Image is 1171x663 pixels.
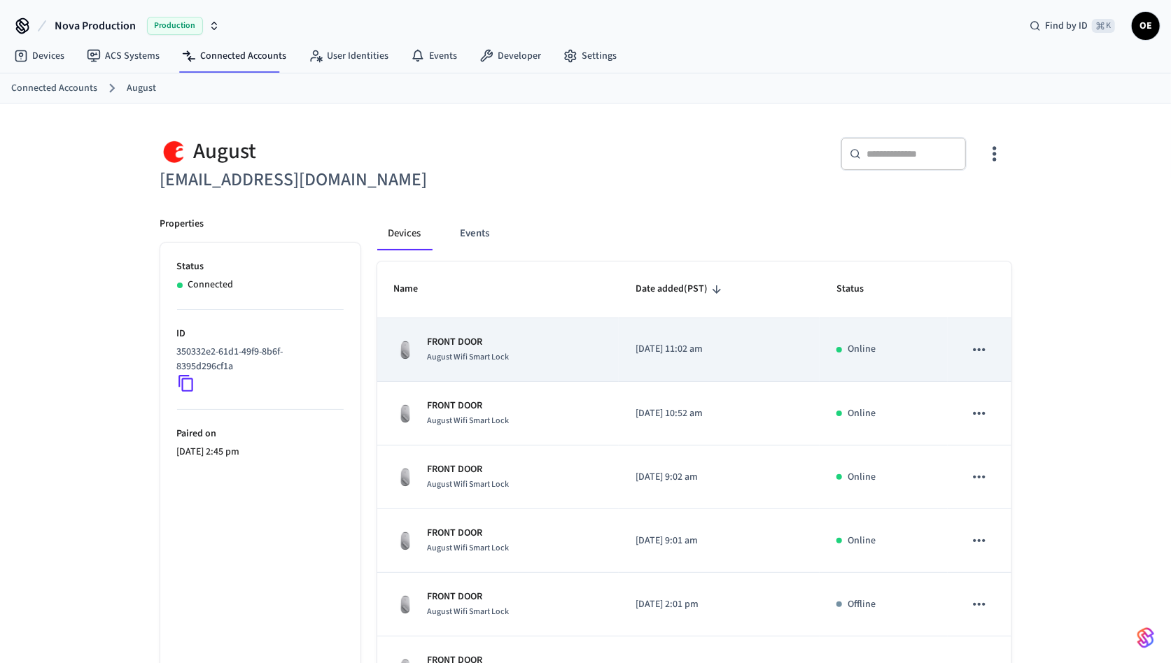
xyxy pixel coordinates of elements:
[636,342,803,357] p: [DATE] 11:02 am
[394,593,416,615] img: August Wifi Smart Lock 3rd Gen, Silver, Front
[428,526,510,541] p: FRONT DOOR
[428,415,510,427] span: August Wifi Smart Lock
[636,406,803,421] p: [DATE] 10:52 am
[147,17,203,35] span: Production
[1018,13,1126,38] div: Find by ID⌘ K
[848,597,876,612] p: Offline
[848,470,876,485] p: Online
[3,43,76,69] a: Devices
[188,278,234,292] p: Connected
[177,427,344,441] p: Paired on
[177,445,344,459] p: [DATE] 2:45 pm
[171,43,297,69] a: Connected Accounts
[394,338,416,361] img: August Wifi Smart Lock 3rd Gen, Silver, Front
[636,278,726,300] span: Date added(PST)
[636,534,803,548] p: [DATE] 9:01 am
[428,590,510,604] p: FRONT DOOR
[394,402,416,425] img: August Wifi Smart Lock 3rd Gen, Silver, Front
[428,542,510,554] span: August Wifi Smart Lock
[160,217,204,231] p: Properties
[55,17,136,34] span: Nova Production
[76,43,171,69] a: ACS Systems
[848,406,876,421] p: Online
[1137,627,1154,649] img: SeamLogoGradient.69752ec5.svg
[428,478,510,490] span: August Wifi Smart Lock
[394,466,416,488] img: August Wifi Smart Lock 3rd Gen, Silver, Front
[428,399,510,413] p: FRONT DOOR
[428,351,510,363] span: August Wifi Smart Lock
[160,137,188,166] img: August Logo, Square
[127,81,156,96] a: August
[468,43,552,69] a: Developer
[394,278,437,300] span: Name
[297,43,400,69] a: User Identities
[1133,13,1158,38] span: OE
[377,217,1011,250] div: connected account tabs
[428,606,510,618] span: August Wifi Smart Lock
[177,259,344,274] p: Status
[177,345,338,374] p: 350332e2-61d1-49f9-8b6f-8395d296cf1a
[428,462,510,477] p: FRONT DOOR
[160,137,577,166] div: August
[11,81,97,96] a: Connected Accounts
[636,597,803,612] p: [DATE] 2:01 pm
[428,335,510,350] p: FRONT DOOR
[836,278,882,300] span: Status
[848,342,876,357] p: Online
[177,327,344,341] p: ID
[848,534,876,548] p: Online
[1092,19,1115,33] span: ⌘ K
[160,166,577,194] h6: [EMAIL_ADDRESS][DOMAIN_NAME]
[552,43,628,69] a: Settings
[1045,19,1088,33] span: Find by ID
[449,217,501,250] button: Events
[636,470,803,485] p: [DATE] 9:02 am
[1132,12,1160,40] button: OE
[377,217,433,250] button: Devices
[400,43,468,69] a: Events
[394,529,416,552] img: August Wifi Smart Lock 3rd Gen, Silver, Front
